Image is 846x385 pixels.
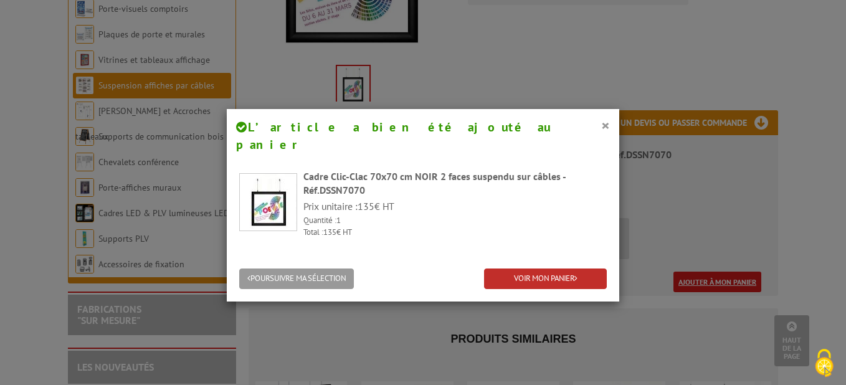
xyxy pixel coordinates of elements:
div: Cadre Clic-Clac 70x70 cm NOIR 2 faces suspendu sur câbles - [303,169,607,198]
button: × [601,117,610,133]
img: Cookies (fenêtre modale) [809,348,840,379]
p: Prix unitaire : € HT [303,199,607,214]
a: VOIR MON PANIER [484,269,607,289]
span: Réf.DSSN7070 [303,184,365,196]
span: 135 [323,227,336,237]
p: Total : € HT [303,227,607,239]
span: 1 [336,215,341,226]
p: Quantité : [303,215,607,227]
h4: L’article a bien été ajouté au panier [236,118,610,154]
button: Cookies (fenêtre modale) [802,343,846,385]
span: 135 [358,200,374,212]
button: POURSUIVRE MA SÉLECTION [239,269,354,289]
